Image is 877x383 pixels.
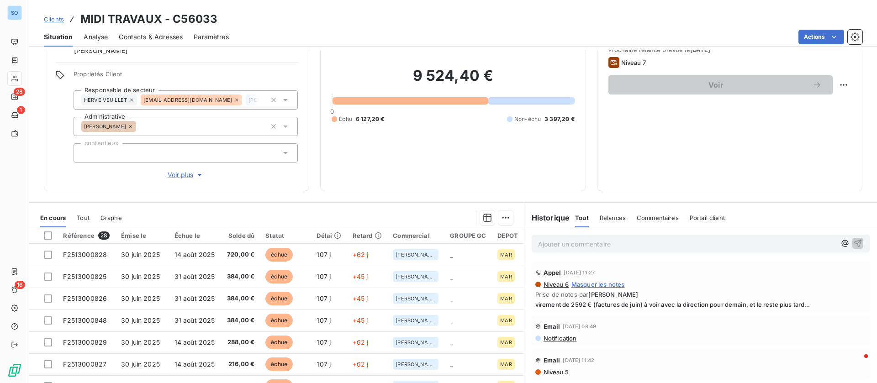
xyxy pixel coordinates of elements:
div: Retard [353,232,382,239]
span: Non-échu [514,115,541,123]
span: 14 août 2025 [174,338,215,346]
span: 107 j [317,294,331,302]
button: Voir [608,75,833,94]
span: 1 [17,106,25,114]
span: En cours [40,214,66,221]
span: Niveau 7 [621,59,646,66]
span: Contacts & Adresses [119,32,183,42]
span: [DATE] 11:27 [564,270,595,275]
span: virement de 2592 € (factures de juin) à voir avec la direction pour demain, et le reste plus tard... [535,301,866,308]
span: 28 [98,231,110,240]
span: Portail client [690,214,725,221]
span: [PERSON_NAME] [396,274,436,279]
span: 6 127,20 € [356,115,385,123]
span: Graphe [100,214,122,221]
div: Statut [265,232,306,239]
span: _ [450,273,453,280]
span: Situation [44,32,73,42]
span: MAR [500,274,512,279]
span: MAR [500,340,512,345]
span: [PERSON_NAME] [396,296,436,301]
div: Émise le [121,232,164,239]
span: Niveau 6 [543,281,569,288]
span: MAR [500,362,512,367]
span: 31 août 2025 [174,294,215,302]
span: 30 juin 2025 [121,294,160,302]
span: Notification [543,335,577,342]
span: [PERSON_NAME] [396,252,436,257]
span: 107 j [317,273,331,280]
span: F2513000828 [63,251,107,258]
span: [PERSON_NAME] [396,362,436,367]
span: [PERSON_NAME] [84,124,126,129]
span: F2513000826 [63,294,107,302]
span: Relances [600,214,626,221]
span: [EMAIL_ADDRESS][DOMAIN_NAME] [143,97,232,103]
span: [PERSON_NAME] [74,46,127,55]
h6: Historique [524,212,570,223]
span: 16 [15,281,25,289]
span: [PERSON_NAME] [396,318,436,323]
span: F2513000848 [63,316,107,324]
span: échue [265,292,293,305]
span: +62 j [353,338,369,346]
span: +45 j [353,316,368,324]
span: 31 août 2025 [174,273,215,280]
input: Ajouter une valeur [136,122,143,131]
span: 107 j [317,316,331,324]
span: +45 j [353,294,368,302]
span: 288,00 € [226,338,254,347]
span: Commentaires [637,214,679,221]
span: 30 juin 2025 [121,251,160,258]
span: [PERSON_NAME] [396,340,436,345]
button: Voir plus [74,170,298,180]
span: Propriétés Client [74,70,298,83]
span: Paramètres [194,32,229,42]
span: [PERSON_NAME] [588,291,638,298]
span: [DATE] 11:42 [563,357,594,363]
span: +62 j [353,360,369,368]
span: _ [450,294,453,302]
h2: 9 524,40 € [332,67,574,94]
span: MAR [500,252,512,257]
span: MAR [500,296,512,301]
div: GROUPE GC [450,232,486,239]
span: +45 j [353,273,368,280]
div: Échue le [174,232,216,239]
span: [DATE] 08:49 [563,324,596,329]
span: échue [265,357,293,371]
span: Appel [544,269,561,276]
span: 31 août 2025 [174,316,215,324]
img: Logo LeanPay [7,363,22,378]
span: MAR [500,318,512,323]
span: Voir plus [168,170,204,179]
a: Clients [44,15,64,24]
span: 14 août 2025 [174,251,215,258]
span: Voir [619,81,813,89]
span: 216,00 € [226,360,254,369]
button: Actions [798,30,844,44]
span: 107 j [317,360,331,368]
span: 384,00 € [226,272,254,281]
span: 30 juin 2025 [121,273,160,280]
span: Email [544,357,560,364]
iframe: Intercom live chat [846,352,868,374]
span: _ [450,338,453,346]
span: 0 [330,108,334,115]
span: 14 août 2025 [174,360,215,368]
span: Clients [44,16,64,23]
span: Tout [77,214,90,221]
span: _ [450,360,453,368]
span: Email [544,323,560,330]
span: 107 j [317,251,331,258]
span: 384,00 € [226,294,254,303]
span: Échu [339,115,352,123]
span: Niveau 5 [543,368,569,376]
span: F2513000827 [63,360,106,368]
h3: MIDI TRAVAUX - C56033 [80,11,217,27]
span: 384,00 € [226,316,254,325]
span: 28 [14,88,25,96]
span: 107 j [317,338,331,346]
span: 30 juin 2025 [121,338,160,346]
span: Prise de notes par [535,291,866,298]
